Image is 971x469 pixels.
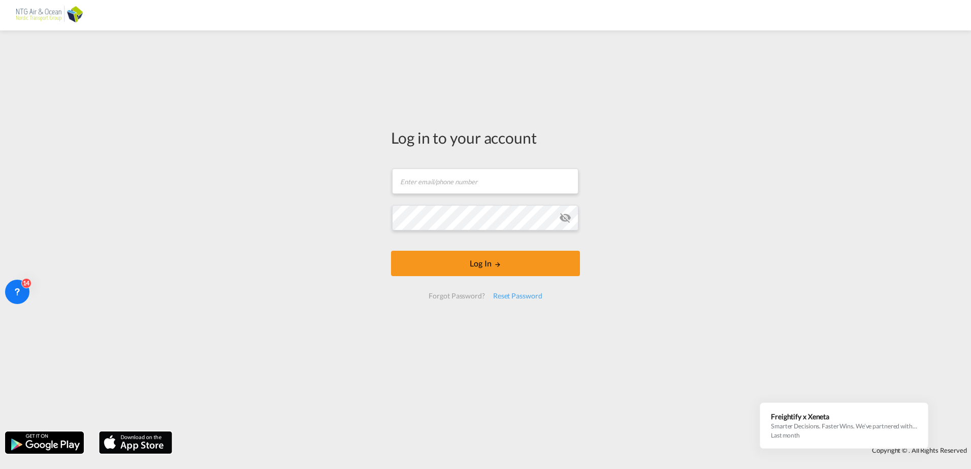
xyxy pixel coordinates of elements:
div: Copyright © . All Rights Reserved [177,442,971,459]
img: apple.png [98,430,173,455]
md-icon: icon-eye-off [559,212,571,224]
div: Forgot Password? [425,287,489,305]
input: Enter email/phone number [392,169,578,194]
img: google.png [4,430,85,455]
div: Reset Password [489,287,546,305]
div: Log in to your account [391,127,580,148]
img: af31b1c0b01f11ecbc353f8e72265e29.png [15,4,84,27]
button: LOGIN [391,251,580,276]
